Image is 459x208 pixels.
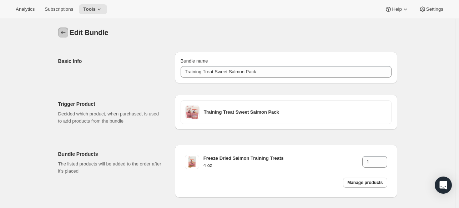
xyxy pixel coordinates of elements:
[58,160,163,175] p: The listed products will be added to the order after it's placed
[58,58,163,65] h2: Basic Info
[435,177,452,194] div: Open Intercom Messenger
[203,162,362,169] h4: 4 oz
[58,28,68,38] button: Bundles
[79,4,107,14] button: Tools
[185,155,199,169] img: TRAIN_Freeze-Dried-Salmon-WIth-Product-2oz_-_800_x_800.webp
[16,6,35,12] span: Analytics
[380,4,413,14] button: Help
[58,150,163,158] h2: Bundle Products
[204,109,387,116] h3: Training Treat Sweet Salmon Pack
[58,100,163,108] h2: Trigger Product
[83,6,96,12] span: Tools
[40,4,77,14] button: Subscriptions
[11,4,39,14] button: Analytics
[343,178,387,188] button: Manage products
[45,6,73,12] span: Subscriptions
[203,155,362,162] h3: Freeze Dried Salmon Training Treats
[58,110,163,125] p: Decided which product, when purchased, is used to add products from the bundle
[426,6,443,12] span: Settings
[185,105,200,119] img: assets_2Fproducts_2F420959_2F1710368623675-Training_20Treat_20Sweet_20Salmon_20Pack.png
[415,4,448,14] button: Settings
[392,6,402,12] span: Help
[347,180,383,185] span: Manage products
[181,58,208,64] span: Bundle name
[70,29,109,36] span: Edit Bundle
[181,66,392,78] input: ie. Smoothie box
